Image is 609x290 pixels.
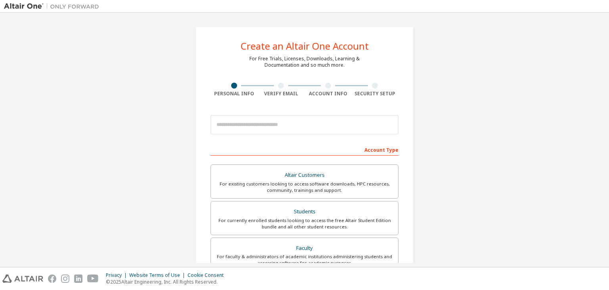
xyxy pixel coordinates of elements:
img: linkedin.svg [74,275,82,283]
div: Account Type [211,143,398,156]
div: Website Terms of Use [129,272,188,278]
p: © 2025 Altair Engineering, Inc. All Rights Reserved. [106,278,228,285]
div: Account Info [304,91,352,97]
div: For existing customers looking to access software downloads, HPC resources, community, trainings ... [216,181,393,193]
img: instagram.svg [61,275,69,283]
img: altair_logo.svg [2,275,43,283]
div: Security Setup [352,91,399,97]
div: For Free Trials, Licenses, Downloads, Learning & Documentation and so much more. [249,56,360,68]
div: Personal Info [211,91,258,97]
div: Faculty [216,243,393,254]
img: facebook.svg [48,275,56,283]
div: Altair Customers [216,170,393,181]
div: Cookie Consent [188,272,228,278]
div: Privacy [106,272,129,278]
div: Verify Email [258,91,305,97]
img: youtube.svg [87,275,99,283]
div: Create an Altair One Account [241,41,369,51]
div: Students [216,206,393,217]
img: Altair One [4,2,103,10]
div: For currently enrolled students looking to access the free Altair Student Edition bundle and all ... [216,217,393,230]
div: For faculty & administrators of academic institutions administering students and accessing softwa... [216,253,393,266]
